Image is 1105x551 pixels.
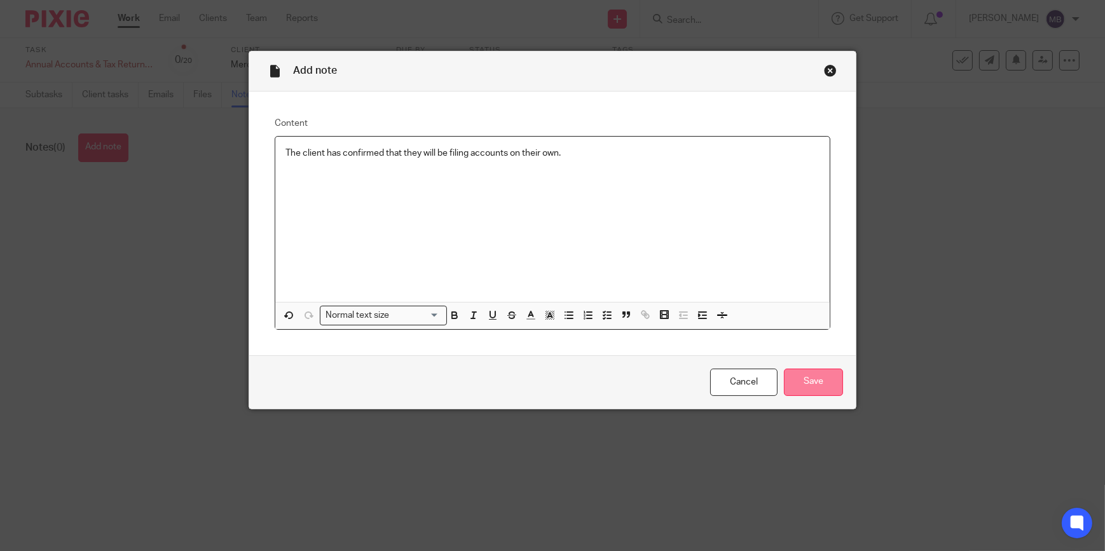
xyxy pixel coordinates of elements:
[784,369,843,396] input: Save
[394,309,439,322] input: Search for option
[293,65,337,76] span: Add note
[323,309,392,322] span: Normal text size
[710,369,778,396] a: Cancel
[320,306,447,325] div: Search for option
[275,117,830,130] label: Content
[824,64,837,77] div: Close this dialog window
[285,147,820,160] p: The client has confirmed that they will be filing accounts on their own.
